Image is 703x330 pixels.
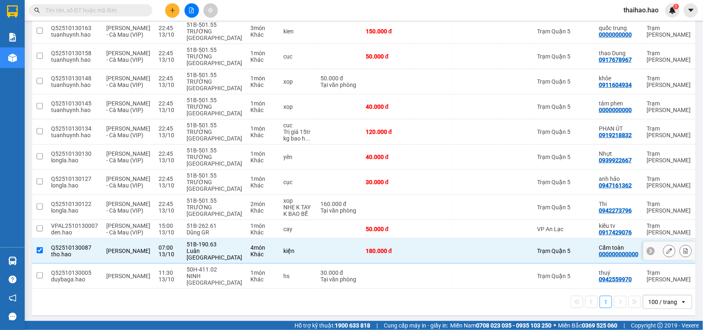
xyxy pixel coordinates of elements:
img: solution-icon [8,33,17,42]
div: tuanhuynh.hao [51,31,98,38]
div: 50.000 đ [366,226,407,232]
strong: 1900 633 818 [335,322,370,329]
div: 1 món [250,75,275,82]
div: Trạm [PERSON_NAME] [647,75,700,88]
div: 0911604934 [599,82,632,88]
div: tuanhuynh.hao [51,107,98,113]
div: Khác [250,132,275,138]
span: [PERSON_NAME] - Cà Mau (VIP) [106,50,150,63]
span: thaihao.hao [617,5,665,15]
div: 1 món [250,269,275,276]
input: Tìm tên, số ĐT hoặc mã đơn [45,6,142,15]
div: TRƯỜNG [GEOGRAPHIC_DATA] [187,179,242,192]
span: | [624,321,625,330]
div: Trạm Quận 5 [537,248,591,254]
span: search [34,7,40,13]
div: 50.000 đ [366,53,407,60]
div: tuanhuynh.hao [51,56,98,63]
div: 4 món [250,244,275,251]
img: icon-new-feature [669,7,676,14]
span: Cung cấp máy in - giấy in: [384,321,448,330]
div: Luân [GEOGRAPHIC_DATA] [187,248,242,261]
div: PHAN ÚT [599,125,638,132]
div: VPAL2510130007 [51,222,98,229]
div: 22:45 [159,25,178,31]
div: tuanhuynh.hao [51,132,98,138]
div: longla.hao [51,157,98,164]
div: cay [283,226,312,232]
div: Q52510130145 [51,100,98,107]
div: 13/10 [159,31,178,38]
span: Miền Nam [450,321,551,330]
div: TRƯỜNG [GEOGRAPHIC_DATA] [187,129,242,142]
div: 51B-501.55 [187,21,242,28]
div: Trạm Quận 5 [537,179,591,185]
div: 1 món [250,100,275,107]
div: 1 món [250,150,275,157]
div: TRƯỜNG [GEOGRAPHIC_DATA] [187,78,242,91]
div: hs [283,273,312,279]
div: 0000000000 [599,107,632,113]
div: 22:45 [159,125,178,132]
div: Q52510130122 [51,201,98,207]
div: Q52510130148 [51,75,98,82]
div: 51B-501.55 [187,97,242,103]
div: 0942559970 [599,276,632,283]
div: cục [283,179,312,185]
div: 160.000 đ [320,201,357,207]
div: Trạm [PERSON_NAME] [647,150,700,164]
div: Q52510130005 [51,269,98,276]
div: TRƯỜNG [GEOGRAPHIC_DATA] [187,103,242,117]
div: longla.hao [51,182,98,189]
div: Thi [599,201,638,207]
div: VP An Lạc [537,226,591,232]
div: Khác [250,251,275,257]
div: 13/10 [159,182,178,189]
div: Nhựt [599,150,638,157]
div: duybaga.hao [51,276,98,283]
div: Tại văn phòng [320,276,357,283]
div: 13/10 [159,207,178,214]
div: xop [283,103,312,110]
div: 0000000000 [599,31,632,38]
span: [PERSON_NAME] [106,248,150,254]
div: Khác [250,157,275,164]
div: Trạm [PERSON_NAME] [647,25,700,38]
div: 0947161362 [599,182,632,189]
div: 13/10 [159,107,178,113]
div: TRƯỜNG [GEOGRAPHIC_DATA] [187,28,242,41]
span: Hỗ trợ kỹ thuật: [294,321,370,330]
div: den.hao [51,229,98,236]
div: 51B-262.61 [187,222,242,229]
div: Khác [250,56,275,63]
div: 40.000 đ [366,103,407,110]
div: Trạm Quận 5 [537,28,591,35]
div: Cẩm toàn [599,244,638,251]
div: Q52510130158 [51,50,98,56]
div: 120.000 đ [366,129,407,135]
div: TRƯỜNG [GEOGRAPHIC_DATA] [187,154,242,167]
div: 22:45 [159,150,178,157]
span: [PERSON_NAME] [106,273,150,279]
strong: 0708 023 035 - 0935 103 250 [476,322,551,329]
div: 1 món [250,222,275,229]
div: 51B-501.55 [187,147,242,154]
span: Miền Bắc [558,321,617,330]
div: anh hảo [599,176,638,182]
div: 13/10 [159,276,178,283]
div: xop [283,197,312,204]
span: [PERSON_NAME] - Cà Mau (VIP) [106,25,150,38]
div: TRƯỜNG [GEOGRAPHIC_DATA] [187,53,242,66]
div: tuanhuynh.hao [51,82,98,88]
div: tâm phen [599,100,638,107]
div: 15:00 [159,222,178,229]
div: 22:45 [159,50,178,56]
div: 50.000 đ [320,75,357,82]
div: 13/10 [159,132,178,138]
div: Khác [250,82,275,88]
img: warehouse-icon [8,54,17,62]
sup: 1 [673,4,679,9]
span: [PERSON_NAME] - Cà Mau (VIP) [106,222,150,236]
div: Trạm [PERSON_NAME] [647,222,700,236]
div: 22:45 [159,176,178,182]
